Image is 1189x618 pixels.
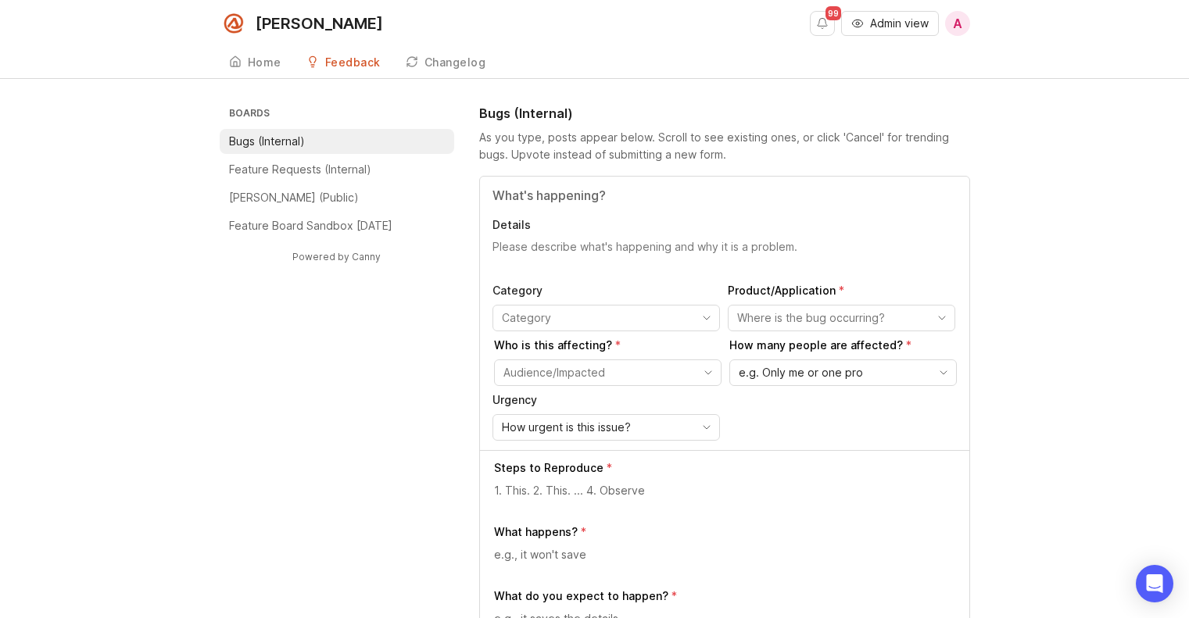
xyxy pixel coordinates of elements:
[479,104,573,123] h1: Bugs (Internal)
[290,248,383,266] a: Powered by Canny
[945,11,970,36] button: A
[729,338,957,353] p: How many people are affected?
[696,366,721,379] svg: toggle icon
[737,309,928,327] input: Where is the bug occurring?
[396,47,496,79] a: Changelog
[220,213,454,238] a: Feature Board Sandbox [DATE]
[220,9,248,38] img: Smith.ai logo
[492,239,957,270] textarea: Details
[492,392,720,408] p: Urgency
[929,312,954,324] svg: toggle icon
[494,338,722,353] p: Who is this affecting?
[256,16,383,31] div: [PERSON_NAME]
[841,11,939,36] button: Admin view
[494,460,603,476] p: Steps to Reproduce
[325,57,381,68] div: Feedback
[229,162,371,177] p: Feature Requests (Internal)
[248,57,281,68] div: Home
[229,190,359,205] p: [PERSON_NAME] (Public)
[502,419,631,436] span: How urgent is this issue?
[297,47,390,79] a: Feedback
[810,11,835,36] button: Notifications
[492,305,720,331] div: toggle menu
[1136,565,1173,602] div: Open Intercom Messenger
[931,366,956,379] svg: toggle icon
[492,217,957,233] p: Details
[226,104,454,126] h3: Boards
[479,129,970,163] div: As you type, posts appear below. Scroll to see existing ones, or click 'Cancel' for trending bugs...
[502,309,693,327] input: Category
[220,185,454,210] a: [PERSON_NAME] (Public)
[494,359,722,386] div: toggle menu
[229,218,392,234] p: Feature Board Sandbox [DATE]
[953,14,962,33] span: A
[229,134,305,149] p: Bugs (Internal)
[220,47,291,79] a: Home
[494,524,578,540] p: What happens?
[728,305,955,331] div: toggle menu
[870,16,929,31] span: Admin view
[694,312,719,324] svg: toggle icon
[424,57,486,68] div: Changelog
[220,157,454,182] a: Feature Requests (Internal)
[492,414,720,441] div: toggle menu
[492,186,957,205] input: Title
[220,129,454,154] a: Bugs (Internal)
[503,364,694,381] input: Audience/Impacted
[729,359,957,386] div: toggle menu
[728,283,955,298] p: Product/Application
[694,421,719,434] svg: toggle icon
[739,364,863,381] span: e.g. Only me or one pro
[494,588,668,604] p: What do you expect to happen?
[492,283,720,298] p: Category
[825,6,841,20] span: 99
